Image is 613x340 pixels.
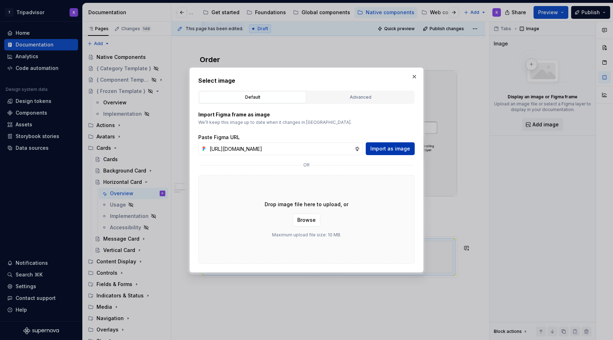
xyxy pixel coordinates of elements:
button: Browse [293,214,320,226]
p: Drop image file here to upload, or [265,201,348,208]
p: or [303,162,310,168]
h2: Select image [198,76,415,85]
p: Import Figma frame as image [198,111,415,118]
div: Advanced [309,94,412,101]
div: Default [201,94,304,101]
p: Maximum upload file size: 10 MB. [272,232,341,238]
button: Import as image [366,142,415,155]
span: Import as image [370,145,410,152]
input: https://figma.com/file... [207,142,354,155]
p: We’ll keep this image up to date when it changes in [GEOGRAPHIC_DATA]. [198,120,415,125]
label: Paste Figma URL [198,134,240,141]
span: Browse [297,216,316,224]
